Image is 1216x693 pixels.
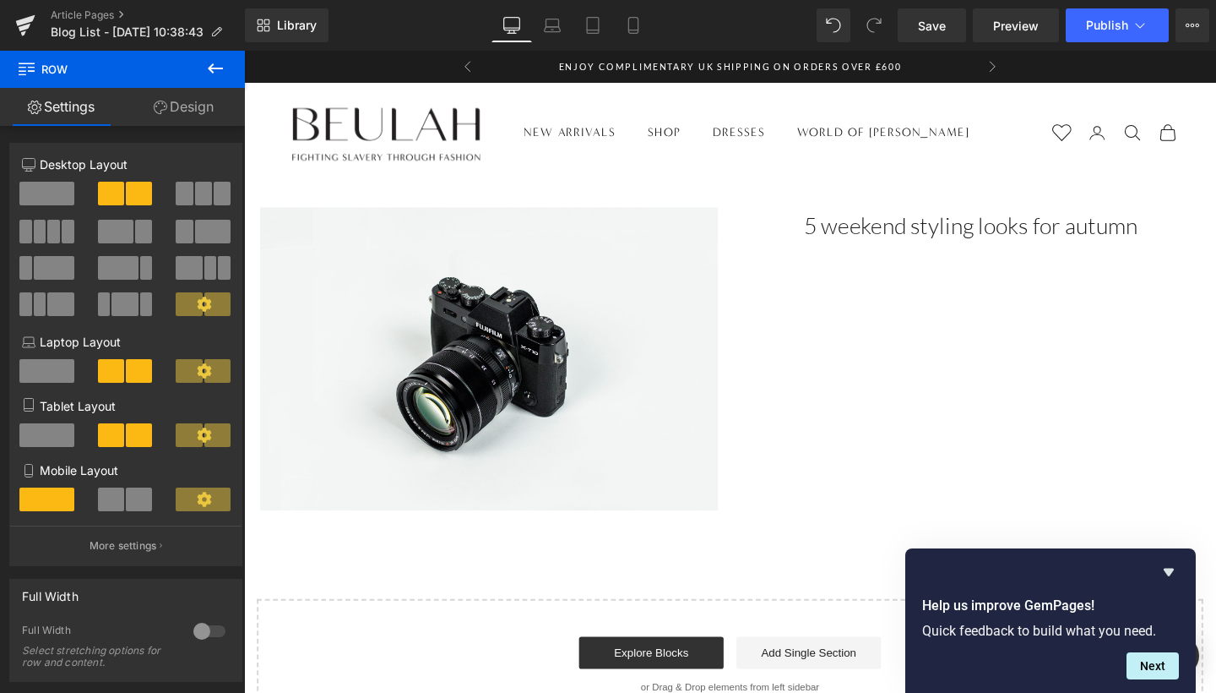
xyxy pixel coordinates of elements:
h1: 5 weekend styling looks for autumn [524,165,1005,203]
button: More [1175,8,1209,42]
a: Add Single Section [518,616,670,650]
button: Next question [1126,652,1179,679]
a: NEW ARRIVALS [294,76,391,96]
div: Help us improve GemPages! [922,562,1179,679]
a: Preview [973,8,1059,42]
span: Blog List - [DATE] 10:38:43 [51,25,204,39]
p: Desktop Layout [22,156,230,173]
a: New Library [245,8,328,42]
p: More settings [90,538,157,554]
span: Preview [993,17,1039,35]
div: Select stretching options for row and content. [22,645,174,668]
p: Quick feedback to build what you need. [922,623,1179,639]
p: Enjoy complimentary UK shipping on orders over £600 [331,9,692,25]
a: DRESSES [492,76,547,96]
button: More settings [10,526,242,565]
p: Tablet Layout [22,397,230,415]
nav: Secondary navigation [850,76,981,96]
button: Redo [857,8,891,42]
a: Explore Blocks [352,616,504,650]
span: Publish [1086,19,1128,32]
button: Hide survey [1159,562,1179,582]
a: Desktop [491,8,532,42]
button: Undo [817,8,850,42]
div: Full Width [22,624,176,641]
iframe: Gorgias live chat messenger [853,603,1005,658]
p: or Drag & Drop elements from left sidebar [41,663,981,675]
a: Article Pages [51,8,245,22]
summary: WORLD OF [PERSON_NAME] [581,76,763,96]
button: Publish [1066,8,1169,42]
nav: Primary navigation [294,76,763,96]
h2: Help us improve GemPages! [922,596,1179,616]
a: Design [122,88,245,126]
p: Laptop Layout [22,333,230,351]
p: Mobile Layout [22,461,230,479]
a: Mobile [613,8,654,42]
span: Library [277,18,317,33]
a: Tablet [573,8,613,42]
span: Row [17,51,186,88]
div: Full Width [22,580,79,603]
span: Save [918,17,946,35]
summary: SHOP [425,76,459,96]
a: Laptop [532,8,573,42]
